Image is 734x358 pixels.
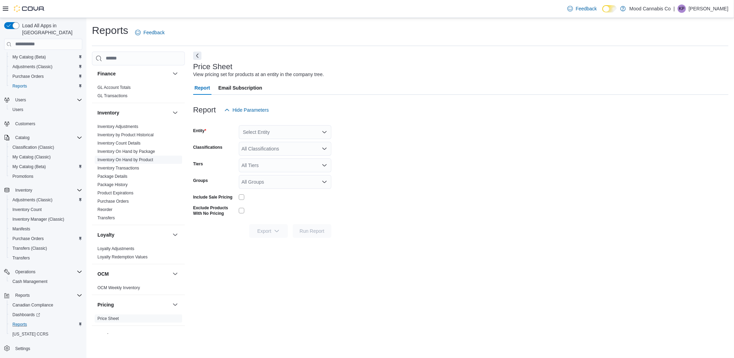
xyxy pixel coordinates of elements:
[12,134,32,142] button: Catalog
[97,301,170,308] button: Pricing
[97,149,155,154] a: Inventory On Hand by Package
[193,128,206,134] label: Entity
[97,174,128,179] a: Package Details
[12,207,42,212] span: Inventory Count
[689,4,728,13] p: [PERSON_NAME]
[10,72,82,81] span: Purchase Orders
[7,234,85,244] button: Purchase Orders
[97,191,133,195] a: Product Expirations
[92,284,185,295] div: OCM
[97,270,109,277] h3: OCM
[7,244,85,253] button: Transfers (Classic)
[97,332,119,339] h3: Products
[322,163,327,168] button: Open list of options
[97,141,141,146] a: Inventory Count Details
[7,162,85,172] button: My Catalog (Beta)
[97,132,154,138] span: Inventory by Product Historical
[576,5,597,12] span: Feedback
[97,70,170,77] button: Finance
[7,214,85,224] button: Inventory Manager (Classic)
[7,300,85,310] button: Canadian Compliance
[12,331,48,337] span: [US_STATE] CCRS
[7,172,85,181] button: Promotions
[97,215,115,220] a: Transfers
[12,322,27,327] span: Reports
[12,268,38,276] button: Operations
[602,5,617,12] input: Dark Mode
[97,285,140,291] span: OCM Weekly Inventory
[97,254,148,260] span: Loyalty Redemption Values
[1,185,85,195] button: Inventory
[12,344,82,352] span: Settings
[97,207,112,212] span: Reorder
[222,103,272,117] button: Hide Parameters
[12,96,29,104] button: Users
[12,145,54,150] span: Classification (Classic)
[7,143,85,152] button: Classification (Classic)
[97,85,131,90] span: GL Account Totals
[97,270,170,277] button: OCM
[12,312,40,318] span: Dashboards
[10,63,82,71] span: Adjustments (Classic)
[322,146,327,152] button: Open list of options
[218,81,262,95] span: Email Subscription
[12,236,44,241] span: Purchase Orders
[12,120,38,128] a: Customers
[10,320,30,329] a: Reports
[322,129,327,135] button: Open list of options
[10,163,82,171] span: My Catalog (Beta)
[7,81,85,91] button: Reports
[674,4,675,13] p: |
[15,269,36,275] span: Operations
[12,302,53,308] span: Canadian Compliance
[10,72,47,81] a: Purchase Orders
[12,246,47,251] span: Transfers (Classic)
[7,277,85,286] button: Cash Management
[97,93,128,98] a: GL Transactions
[193,205,236,216] label: Exclude Products With No Pricing
[97,93,128,99] span: GL Transactions
[97,70,116,77] h3: Finance
[565,2,600,16] a: Feedback
[10,311,43,319] a: Dashboards
[1,95,85,105] button: Users
[15,293,30,298] span: Reports
[92,122,185,225] div: Inventory
[97,182,128,187] a: Package History
[12,96,82,104] span: Users
[12,268,82,276] span: Operations
[10,196,55,204] a: Adjustments (Classic)
[12,154,51,160] span: My Catalog (Classic)
[10,235,82,243] span: Purchase Orders
[12,64,53,70] span: Adjustments (Classic)
[10,205,82,214] span: Inventory Count
[10,105,82,114] span: Users
[10,53,49,61] a: My Catalog (Beta)
[15,97,26,103] span: Users
[15,187,32,193] span: Inventory
[10,244,82,253] span: Transfers (Classic)
[10,330,51,338] a: [US_STATE] CCRS
[171,109,179,117] button: Inventory
[10,163,49,171] a: My Catalog (Beta)
[1,343,85,353] button: Settings
[14,5,45,12] img: Cova
[7,152,85,162] button: My Catalog (Classic)
[10,244,50,253] a: Transfers (Classic)
[12,83,27,89] span: Reports
[195,81,210,95] span: Report
[97,316,119,321] a: Price Sheet
[7,329,85,339] button: [US_STATE] CCRS
[15,346,30,351] span: Settings
[10,320,82,329] span: Reports
[10,82,82,90] span: Reports
[97,157,153,163] span: Inventory On Hand by Product
[7,52,85,62] button: My Catalog (Beta)
[322,179,327,185] button: Open list of options
[97,132,154,137] a: Inventory by Product Historical
[97,255,148,259] a: Loyalty Redemption Values
[12,226,30,232] span: Manifests
[629,4,671,13] p: Mood Cannabis Co
[12,107,23,112] span: Users
[7,310,85,320] a: Dashboards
